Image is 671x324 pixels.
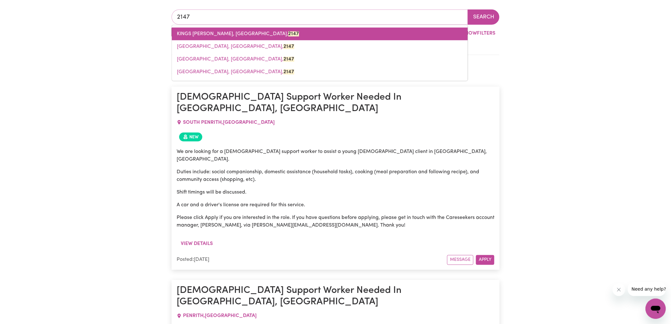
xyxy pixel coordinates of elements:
[4,4,38,10] span: Need any help?
[283,69,294,75] mark: 2147
[177,69,294,75] span: [GEOGRAPHIC_DATA], [GEOGRAPHIC_DATA],
[177,148,494,163] p: We are looking for a [DEMOGRAPHIC_DATA] support worker to assist a young [DEMOGRAPHIC_DATA] clien...
[288,31,299,36] mark: 2147
[177,188,494,196] p: Shift timings will be discussed.
[179,133,202,142] span: Job posted within the last 30 days
[177,92,494,115] h1: [DEMOGRAPHIC_DATA] Support Worker Needed In [GEOGRAPHIC_DATA], [GEOGRAPHIC_DATA]
[177,256,447,264] div: Posted: [DATE]
[177,44,294,49] span: [GEOGRAPHIC_DATA], [GEOGRAPHIC_DATA],
[613,283,625,296] iframe: Close message
[177,57,294,62] span: [GEOGRAPHIC_DATA], [GEOGRAPHIC_DATA],
[450,27,499,39] button: ShowFilters
[283,44,294,49] mark: 2147
[172,10,468,25] input: Enter a suburb or postcode
[183,314,257,319] span: PENRITH , [GEOGRAPHIC_DATA]
[283,57,294,62] mark: 2147
[172,53,468,66] a: SEVEN HILLS, New South Wales, 2147
[177,201,494,209] p: A car and a driver's license are required for this service.
[628,282,666,296] iframe: Message from company
[172,28,468,40] a: KINGS LANGLEY, New South Wales, 2147
[172,40,468,53] a: LALOR PARK, New South Wales, 2147
[462,31,477,36] span: Show
[646,299,666,319] iframe: Button to launch messaging window
[476,255,494,265] button: Apply for this job
[183,120,275,125] span: SOUTH PENRITH , [GEOGRAPHIC_DATA]
[172,66,468,78] a: SEVEN HILLS WEST, New South Wales, 2147
[177,238,217,250] button: View details
[177,285,494,308] h1: [DEMOGRAPHIC_DATA] Support Worker Needed In [GEOGRAPHIC_DATA], [GEOGRAPHIC_DATA]
[177,168,494,183] p: Duties include: social companionship, domestic assistance (household tasks), cooking (meal prepar...
[177,31,299,36] span: KINGS [PERSON_NAME], [GEOGRAPHIC_DATA],
[468,10,499,25] button: Search
[447,255,473,265] button: Message
[177,214,494,229] p: Please click Apply if you are interested in the role. If you have questions before applying, plea...
[172,25,468,81] div: menu-options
